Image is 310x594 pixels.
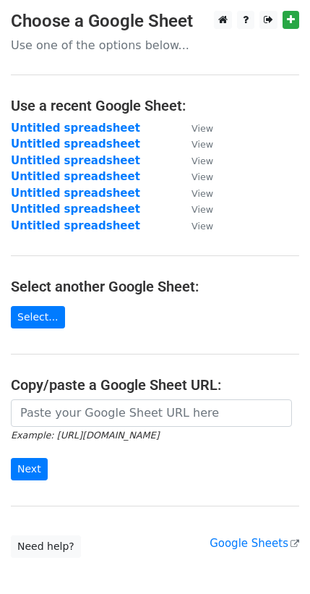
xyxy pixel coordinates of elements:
[11,203,140,216] a: Untitled spreadsheet
[11,97,299,114] h4: Use a recent Google Sheet:
[191,171,213,182] small: View
[11,306,65,328] a: Select...
[177,203,213,216] a: View
[11,154,140,167] a: Untitled spreadsheet
[191,221,213,232] small: View
[191,188,213,199] small: View
[11,535,81,558] a: Need help?
[11,430,159,441] small: Example: [URL][DOMAIN_NAME]
[177,122,213,135] a: View
[191,204,213,215] small: View
[191,156,213,166] small: View
[11,187,140,200] a: Untitled spreadsheet
[11,122,140,135] a: Untitled spreadsheet
[11,458,48,480] input: Next
[177,154,213,167] a: View
[177,187,213,200] a: View
[177,219,213,232] a: View
[191,139,213,150] small: View
[11,170,140,183] a: Untitled spreadsheet
[210,537,299,550] a: Google Sheets
[11,38,299,53] p: Use one of the options below...
[11,399,292,427] input: Paste your Google Sheet URL here
[11,11,299,32] h3: Choose a Google Sheet
[177,137,213,150] a: View
[11,137,140,150] a: Untitled spreadsheet
[191,123,213,134] small: View
[11,219,140,232] a: Untitled spreadsheet
[11,278,299,295] h4: Select another Google Sheet:
[11,376,299,394] h4: Copy/paste a Google Sheet URL:
[177,170,213,183] a: View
